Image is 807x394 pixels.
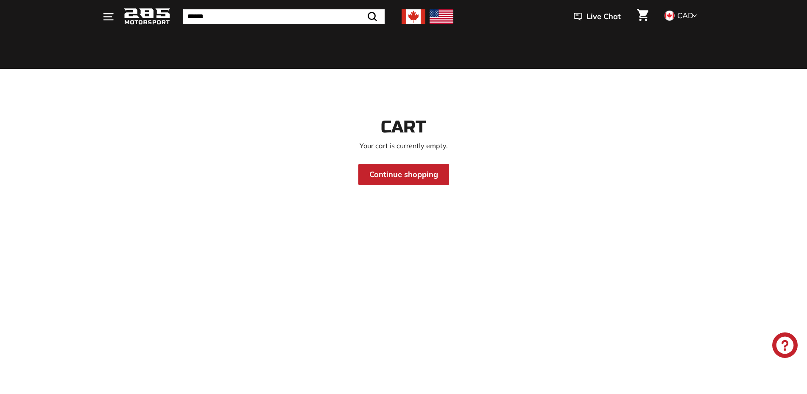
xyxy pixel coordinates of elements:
[677,11,693,20] span: CAD
[563,6,632,27] button: Live Chat
[103,118,705,136] h1: Cart
[124,7,170,27] img: Logo_285_Motorsport_areodynamics_components
[103,141,705,151] p: Your cart is currently empty.
[586,11,621,22] span: Live Chat
[358,164,449,185] a: Continue shopping
[632,2,653,31] a: Cart
[770,332,800,360] inbox-online-store-chat: Shopify online store chat
[183,9,385,24] input: Search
